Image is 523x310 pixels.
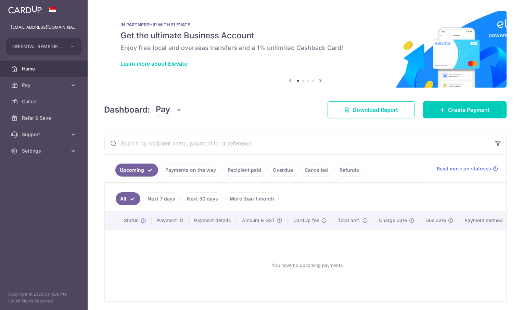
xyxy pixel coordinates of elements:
[120,60,187,67] a: Learn more about Elevate
[124,217,139,224] span: Status
[8,5,42,14] img: CardUp
[115,164,158,177] a: Upcoming
[182,192,222,205] a: Next 30 days
[423,101,507,118] a: Create Payment
[104,132,490,154] input: Search by recipient name, payment id or reference
[242,217,275,224] span: Amount & GST
[300,164,332,177] a: Cancelled
[293,217,319,224] span: CardUp fee
[156,103,170,116] span: Pay
[335,164,363,177] a: Refunds
[120,22,490,27] p: IN PARTNERSHIP WITH ELEVATE
[448,106,490,114] span: Create Payment
[152,211,189,229] th: Payment ID
[22,147,67,154] span: Settings
[104,104,150,116] h4: Dashboard:
[120,44,490,52] h6: Enjoy free local and overseas transfers and a 1% unlimited Cashback Card!
[22,82,67,89] span: Pay
[161,164,220,177] a: Payments on the way
[22,65,67,72] span: Home
[113,235,503,295] div: You have no upcoming payments.
[6,38,81,55] button: ORIENTAL REMEDIES EAST COAST PRIVATE LIMITED
[11,24,77,31] p: [EMAIL_ADDRESS][DOMAIN_NAME]
[223,164,266,177] a: Recipient paid
[459,211,511,229] th: Payment method
[437,165,498,172] a: Read more on statuses
[425,217,446,224] span: Due date
[268,164,297,177] a: Overdue
[12,43,63,50] span: ORIENTAL REMEDIES EAST COAST PRIVATE LIMITED
[353,106,398,114] span: Download Report
[116,192,140,205] a: All
[120,30,490,41] h5: Get the ultimate Business Account
[22,115,67,121] span: Refer & Save
[22,131,67,138] span: Support
[156,103,182,116] button: Pay
[22,98,67,105] span: Collect
[437,165,491,172] span: Read more on statuses
[328,101,415,118] a: Download Report
[104,11,507,88] img: Renovation banner
[189,211,237,229] th: Payment details
[338,217,360,224] span: Total amt.
[143,192,180,205] a: Next 7 days
[379,217,407,224] span: Charge date
[225,192,279,205] a: More than 1 month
